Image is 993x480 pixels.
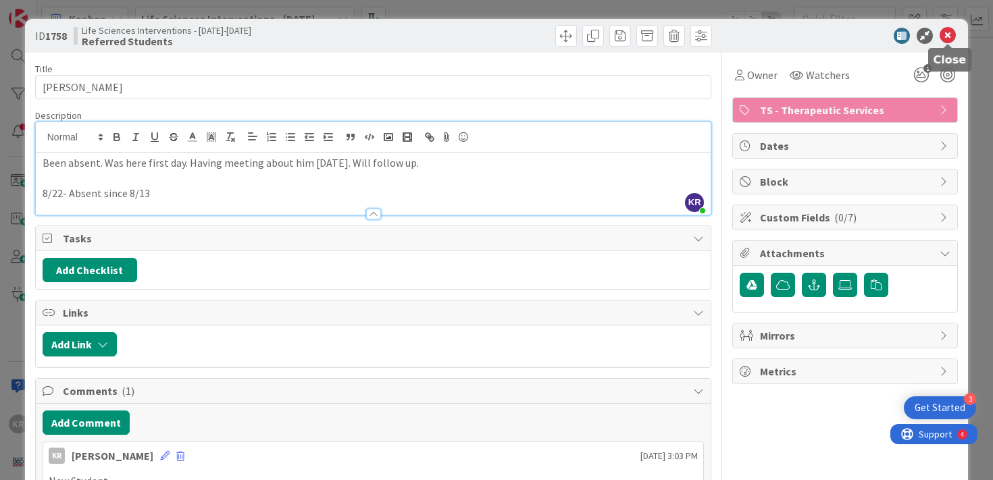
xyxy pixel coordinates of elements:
[82,25,251,36] span: Life Sciences Interventions - [DATE]-[DATE]
[43,410,130,435] button: Add Comment
[35,63,53,75] label: Title
[43,332,117,356] button: Add Link
[35,75,712,99] input: type card name here...
[122,384,134,398] span: ( 1 )
[760,138,933,154] span: Dates
[834,211,857,224] span: ( 0/7 )
[760,245,933,261] span: Attachments
[964,393,976,405] div: 3
[43,155,705,171] p: Been absent. Was here first day. Having meeting about him [DATE]. Will follow up.
[49,448,65,464] div: KR
[760,209,933,225] span: Custom Fields
[747,67,778,83] span: Owner
[904,396,976,419] div: Open Get Started checklist, remaining modules: 3
[45,29,67,43] b: 1758
[915,401,965,415] div: Get Started
[760,327,933,344] span: Mirrors
[934,53,967,66] h5: Close
[82,36,251,47] b: Referred Students
[760,363,933,379] span: Metrics
[760,174,933,190] span: Block
[35,28,67,44] span: ID
[63,230,687,246] span: Tasks
[923,64,932,73] span: 1
[640,449,698,463] span: [DATE] 3:03 PM
[43,186,705,201] p: 8/22- Absent since 8/13
[28,2,61,18] span: Support
[35,109,82,122] span: Description
[806,67,850,83] span: Watchers
[760,102,933,118] span: TS - Therapeutic Services
[72,448,153,464] div: [PERSON_NAME]
[63,383,687,399] span: Comments
[43,258,137,282] button: Add Checklist
[70,5,74,16] div: 4
[63,304,687,321] span: Links
[685,193,704,212] span: KR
